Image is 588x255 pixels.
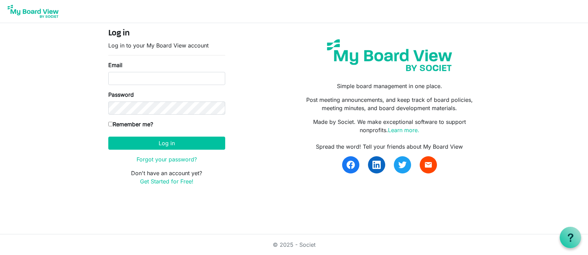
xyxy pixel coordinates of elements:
a: email [420,156,437,173]
p: Don't have an account yet? [108,169,225,185]
a: Forgot your password? [137,156,197,163]
p: Made by Societ. We make exceptional software to support nonprofits. [299,118,480,134]
label: Remember me? [108,120,153,128]
img: my-board-view-societ.svg [322,34,457,76]
p: Post meeting announcements, and keep track of board policies, meeting minutes, and board developm... [299,96,480,112]
p: Simple board management in one place. [299,82,480,90]
div: Spread the word! Tell your friends about My Board View [299,142,480,151]
p: Log in to your My Board View account [108,41,225,50]
button: Log in [108,137,225,150]
a: © 2025 - Societ [273,241,316,248]
a: Learn more. [388,127,419,134]
span: email [424,161,432,169]
img: facebook.svg [347,161,355,169]
label: Email [108,61,122,69]
h4: Log in [108,29,225,39]
img: linkedin.svg [372,161,381,169]
img: twitter.svg [398,161,407,169]
label: Password [108,91,134,99]
a: Get Started for Free! [140,178,193,185]
img: My Board View Logo [6,3,61,20]
input: Remember me? [108,122,113,126]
